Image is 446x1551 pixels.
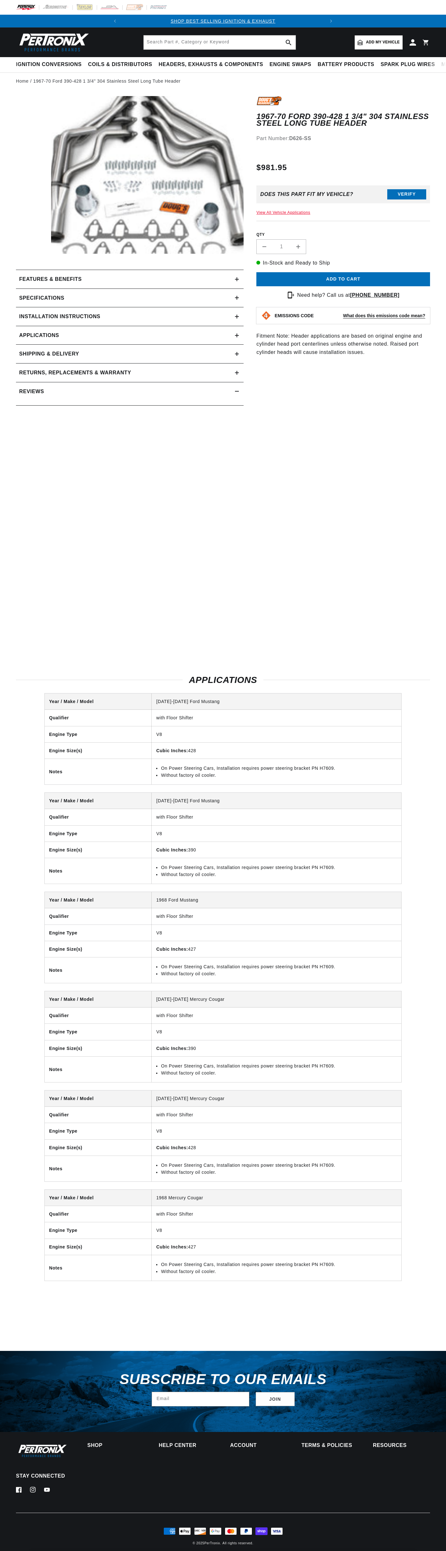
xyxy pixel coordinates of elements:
span: Engine Swaps [269,61,311,68]
th: Engine Size(s) [45,941,152,957]
h2: Shipping & Delivery [19,350,79,358]
td: 428 [152,743,401,759]
strong: Cubic Inches: [156,1046,188,1051]
th: Year / Make / Model [45,991,152,1008]
div: Does This part fit My vehicle? [260,191,353,197]
p: In-Stock and Ready to Ship [256,259,430,267]
small: All rights reserved. [223,1541,253,1545]
div: Announcement [121,18,324,25]
td: with Floor Shifter [152,1206,401,1222]
th: Year / Make / Model [45,1090,152,1107]
h2: Specifications [19,294,64,302]
th: Notes [45,759,152,784]
input: Search Part #, Category or Keyword [144,35,296,49]
td: [DATE]-[DATE] Mercury Cougar [152,991,401,1008]
th: Notes [45,1255,152,1281]
p: Need help? Call us at [297,291,400,299]
a: 1967-70 Ford 390-428 1 3/4" 304 Stainless Steel Long Tube Header [33,78,180,85]
li: On Power Steering Cars, Installation requires power steering bracket PN H7609. [161,1062,397,1069]
th: Engine Type [45,1222,152,1239]
td: [DATE]-[DATE] Ford Mustang [152,793,401,809]
summary: Account [230,1443,287,1448]
strong: D626-SS [289,136,311,141]
div: Part Number: [256,134,430,143]
strong: Cubic Inches: [156,1145,188,1150]
td: [DATE]-[DATE] Ford Mustang [152,693,401,710]
strong: EMISSIONS CODE [275,313,314,318]
td: with Floor Shifter [152,1107,401,1123]
th: Qualifier [45,1206,152,1222]
a: PerTronix [204,1541,220,1545]
li: On Power Steering Cars, Installation requires power steering bracket PN H7609. [161,864,397,871]
li: Without factory oil cooler. [161,1268,397,1275]
img: Pertronix [16,31,89,53]
td: V8 [152,925,401,941]
h2: Features & Benefits [19,275,82,283]
th: Qualifier [45,908,152,925]
button: Verify [387,189,426,199]
summary: Reviews [16,382,244,401]
td: with Floor Shifter [152,1008,401,1024]
summary: Shipping & Delivery [16,345,244,363]
h2: Applications [16,676,430,684]
li: Without factory oil cooler. [161,1069,397,1076]
button: Subscribe [256,1392,295,1406]
th: Engine Size(s) [45,743,152,759]
span: Ignition Conversions [16,61,82,68]
strong: What does this emissions code mean? [343,313,425,318]
td: V8 [152,1222,401,1239]
img: Pertronix [16,1443,67,1458]
th: Engine Type [45,726,152,742]
button: Translation missing: en.sections.announcements.previous_announcement [109,15,121,27]
th: Qualifier [45,1107,152,1123]
div: Fitment Note: Header applications are based on original engine and cylinder head port centerlines... [256,96,430,450]
summary: Help Center [159,1443,216,1448]
th: Engine Size(s) [45,1040,152,1056]
span: Headers, Exhausts & Components [159,61,263,68]
strong: [PHONE_NUMBER] [350,292,399,298]
summary: Battery Products [314,57,377,72]
th: Qualifier [45,710,152,726]
label: QTY [256,232,430,237]
td: 427 [152,941,401,957]
th: Notes [45,1057,152,1082]
td: [DATE]-[DATE] Mercury Cougar [152,1090,401,1107]
td: 390 [152,842,401,858]
td: 390 [152,1040,401,1056]
summary: Shop [87,1443,145,1448]
th: Engine Size(s) [45,1239,152,1255]
summary: Installation instructions [16,307,244,326]
th: Qualifier [45,1008,152,1024]
small: © 2025 . [193,1541,221,1545]
th: Year / Make / Model [45,892,152,908]
td: 427 [152,1239,401,1255]
strong: Cubic Inches: [156,748,188,753]
li: On Power Steering Cars, Installation requires power steering bracket PN H7609. [161,1261,397,1268]
td: with Floor Shifter [152,908,401,925]
strong: Cubic Inches: [156,947,188,952]
a: Add my vehicle [355,35,403,49]
th: Notes [45,1156,152,1181]
th: Engine Type [45,925,152,941]
th: Qualifier [45,809,152,825]
h2: Reviews [19,387,44,396]
th: Year / Make / Model [45,693,152,710]
h2: Installation instructions [19,312,100,321]
p: Stay Connected [16,1473,67,1480]
summary: Ignition Conversions [16,57,85,72]
summary: Spark Plug Wires [377,57,438,72]
td: V8 [152,825,401,842]
button: search button [282,35,296,49]
strong: Cubic Inches: [156,1244,188,1249]
td: V8 [152,1123,401,1139]
h1: 1967-70 Ford 390-428 1 3/4" 304 Stainless Steel Long Tube Header [256,113,430,126]
th: Year / Make / Model [45,1190,152,1206]
td: with Floor Shifter [152,710,401,726]
strong: Cubic Inches: [156,847,188,852]
summary: Resources [373,1443,430,1448]
li: On Power Steering Cars, Installation requires power steering bracket PN H7609. [161,963,397,970]
nav: breadcrumbs [16,78,430,85]
a: Home [16,78,29,85]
